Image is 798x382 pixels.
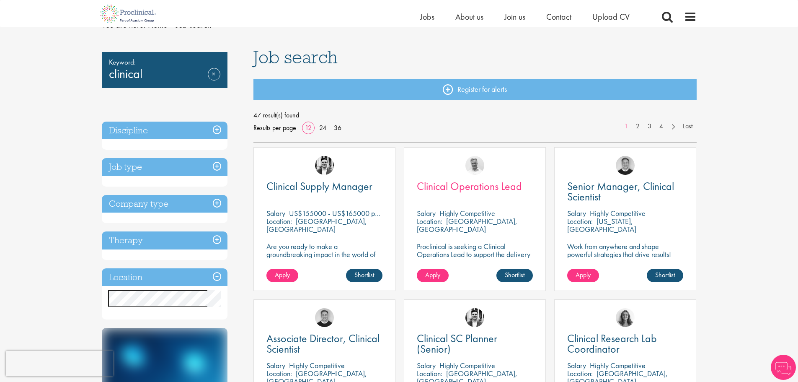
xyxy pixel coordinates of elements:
img: Jackie Cerchio [616,308,635,327]
img: Joshua Bye [465,156,484,175]
span: Apply [425,270,440,279]
a: Clinical SC Planner (Senior) [417,333,533,354]
a: Shortlist [647,269,683,282]
a: 2 [632,122,644,131]
iframe: reCAPTCHA [6,351,113,376]
a: Upload CV [592,11,630,22]
span: Clinical Operations Lead [417,179,522,193]
a: Last [679,122,697,131]
p: US$155000 - US$165000 per annum [289,208,401,218]
h3: Discipline [102,122,227,140]
span: Apply [275,270,290,279]
h3: Therapy [102,231,227,249]
a: 36 [331,123,344,132]
p: Highly Competitive [590,208,646,218]
span: Senior Manager, Clinical Scientist [567,179,674,204]
p: Highly Competitive [590,361,646,370]
a: Senior Manager, Clinical Scientist [567,181,683,202]
a: Clinical Operations Lead [417,181,533,192]
p: Highly Competitive [439,361,495,370]
span: Associate Director, Clinical Scientist [266,331,380,356]
span: 47 result(s) found [253,109,697,122]
h3: Job type [102,158,227,176]
a: Jobs [420,11,434,22]
a: Shortlist [346,269,382,282]
a: Remove [208,68,220,92]
p: Proclinical is seeking a Clinical Operations Lead to support the delivery of clinical trials in o... [417,242,533,266]
a: 4 [655,122,667,131]
p: Work from anywhere and shape powerful strategies that drive results! Enjoy the freedom of remote ... [567,242,683,274]
p: [GEOGRAPHIC_DATA], [GEOGRAPHIC_DATA] [266,216,367,234]
span: Salary [266,208,285,218]
a: Register for alerts [253,79,697,100]
a: 24 [316,123,329,132]
h3: Company type [102,195,227,213]
a: 12 [302,123,315,132]
span: Location: [567,369,593,378]
span: Clinical Supply Manager [266,179,372,193]
p: Are you ready to make a groundbreaking impact in the world of biotechnology? Join a growing compa... [266,242,382,282]
a: About us [455,11,483,22]
p: [US_STATE], [GEOGRAPHIC_DATA] [567,216,636,234]
a: Apply [417,269,449,282]
span: Clinical SC Planner (Senior) [417,331,497,356]
span: Clinical Research Lab Coordinator [567,331,657,356]
span: Salary [417,208,436,218]
img: Edward Little [315,156,334,175]
a: Contact [546,11,571,22]
p: Highly Competitive [439,208,495,218]
img: Bo Forsen [315,308,334,327]
span: Salary [417,361,436,370]
a: 1 [620,122,632,131]
img: Edward Little [465,308,484,327]
h3: Location [102,268,227,286]
a: Shortlist [496,269,533,282]
span: Apply [576,270,591,279]
span: Location: [266,369,292,378]
a: Clinical Research Lab Coordinator [567,333,683,354]
span: Job search [253,46,338,68]
a: 3 [643,122,656,131]
a: Clinical Supply Manager [266,181,382,192]
span: Location: [417,216,442,226]
a: Associate Director, Clinical Scientist [266,333,382,354]
img: Chatbot [771,355,796,380]
span: Results per page [253,122,296,134]
span: Location: [266,216,292,226]
a: Apply [567,269,599,282]
span: Keyword: [109,56,220,68]
div: clinical [102,52,227,88]
a: Apply [266,269,298,282]
img: Bo Forsen [616,156,635,175]
span: Salary [567,208,586,218]
span: Salary [266,361,285,370]
a: Join us [504,11,525,22]
p: Highly Competitive [289,361,345,370]
p: [GEOGRAPHIC_DATA], [GEOGRAPHIC_DATA] [417,216,517,234]
span: Salary [567,361,586,370]
span: Location: [567,216,593,226]
span: Location: [417,369,442,378]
